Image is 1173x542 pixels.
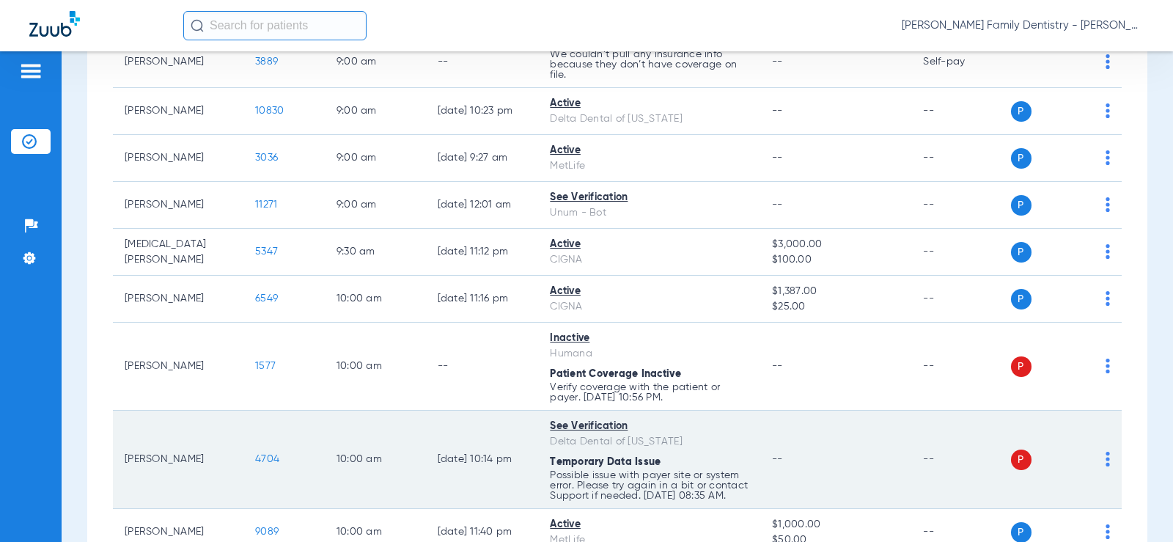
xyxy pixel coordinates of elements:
span: -- [772,106,783,116]
span: -- [772,56,783,67]
span: 6549 [255,293,278,304]
td: -- [911,276,1010,323]
td: [DATE] 11:16 PM [426,276,539,323]
div: CIGNA [550,252,749,268]
td: [PERSON_NAME] [113,182,243,229]
span: -- [772,454,783,464]
img: group-dot-blue.svg [1106,103,1110,118]
span: 3889 [255,56,278,67]
div: CIGNA [550,299,749,315]
td: [PERSON_NAME] [113,276,243,323]
td: -- [911,229,1010,276]
span: -- [772,199,783,210]
span: -- [772,153,783,163]
span: P [1011,101,1032,122]
img: group-dot-blue.svg [1106,54,1110,69]
div: Delta Dental of [US_STATE] [550,111,749,127]
td: [MEDICAL_DATA][PERSON_NAME] [113,229,243,276]
span: Temporary Data Issue [550,457,661,467]
span: [PERSON_NAME] Family Dentistry - [PERSON_NAME] Family Dentistry [902,18,1144,33]
iframe: Chat Widget [1100,472,1173,542]
div: Unum - Bot [550,205,749,221]
td: [DATE] 11:12 PM [426,229,539,276]
td: 9:00 AM [325,36,426,88]
span: Patient Coverage Inactive [550,369,681,379]
span: 5347 [255,246,278,257]
td: [PERSON_NAME] [113,411,243,509]
span: 10830 [255,106,284,116]
td: [PERSON_NAME] [113,36,243,88]
td: -- [911,411,1010,509]
td: Self-pay [911,36,1010,88]
td: [DATE] 10:23 PM [426,88,539,135]
span: $3,000.00 [772,237,900,252]
td: 9:00 AM [325,182,426,229]
img: group-dot-blue.svg [1106,244,1110,259]
div: Active [550,237,749,252]
td: 10:00 AM [325,323,426,411]
div: Active [550,284,749,299]
span: -- [772,361,783,371]
span: $1,387.00 [772,284,900,299]
div: See Verification [550,419,749,434]
span: P [1011,450,1032,470]
p: Verify coverage with the patient or payer. [DATE] 10:56 PM. [550,382,749,403]
td: 9:00 AM [325,88,426,135]
td: 9:30 AM [325,229,426,276]
td: 9:00 AM [325,135,426,182]
span: P [1011,289,1032,310]
div: Inactive [550,331,749,346]
div: Humana [550,346,749,362]
div: See Verification [550,190,749,205]
td: [DATE] 9:27 AM [426,135,539,182]
div: Active [550,517,749,532]
span: P [1011,195,1032,216]
span: $25.00 [772,299,900,315]
td: -- [911,182,1010,229]
td: [PERSON_NAME] [113,135,243,182]
div: Delta Dental of [US_STATE] [550,434,749,450]
td: [PERSON_NAME] [113,88,243,135]
p: Possible issue with payer site or system error. Please try again in a bit or contact Support if n... [550,470,749,501]
img: group-dot-blue.svg [1106,197,1110,212]
td: 10:00 AM [325,411,426,509]
td: -- [426,36,539,88]
input: Search for patients [183,11,367,40]
div: MetLife [550,158,749,174]
img: Search Icon [191,19,204,32]
span: P [1011,356,1032,377]
img: group-dot-blue.svg [1106,150,1110,165]
span: 4704 [255,454,279,464]
span: 3036 [255,153,278,163]
td: [DATE] 10:14 PM [426,411,539,509]
td: 10:00 AM [325,276,426,323]
img: Zuub Logo [29,11,80,37]
span: $100.00 [772,252,900,268]
span: 11271 [255,199,277,210]
span: 1577 [255,361,276,371]
td: -- [911,88,1010,135]
img: group-dot-blue.svg [1106,452,1110,466]
div: Active [550,143,749,158]
td: -- [426,323,539,411]
div: Active [550,96,749,111]
span: P [1011,242,1032,263]
img: hamburger-icon [19,62,43,80]
span: $1,000.00 [772,517,900,532]
span: P [1011,148,1032,169]
td: [PERSON_NAME] [113,323,243,411]
img: group-dot-blue.svg [1106,291,1110,306]
td: -- [911,135,1010,182]
img: group-dot-blue.svg [1106,359,1110,373]
span: 9089 [255,527,279,537]
td: -- [911,323,1010,411]
td: [DATE] 12:01 AM [426,182,539,229]
p: We couldn’t pull any insurance info because they don’t have coverage on file. [550,49,749,80]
